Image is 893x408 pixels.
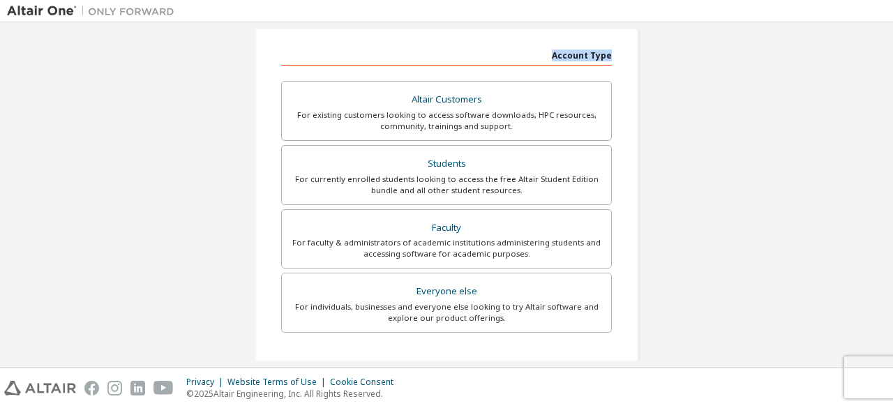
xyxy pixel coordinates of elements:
div: Your Profile [281,354,612,376]
div: For existing customers looking to access software downloads, HPC resources, community, trainings ... [290,109,603,132]
div: Altair Customers [290,90,603,109]
img: facebook.svg [84,381,99,395]
div: For currently enrolled students looking to access the free Altair Student Edition bundle and all ... [290,174,603,196]
img: linkedin.svg [130,381,145,395]
div: Website Terms of Use [227,377,330,388]
div: Everyone else [290,282,603,301]
img: altair_logo.svg [4,381,76,395]
p: © 2025 Altair Engineering, Inc. All Rights Reserved. [186,388,402,400]
div: Students [290,154,603,174]
img: Altair One [7,4,181,18]
div: Faculty [290,218,603,238]
div: For faculty & administrators of academic institutions administering students and accessing softwa... [290,237,603,259]
img: instagram.svg [107,381,122,395]
img: youtube.svg [153,381,174,395]
div: Account Type [281,43,612,66]
div: Privacy [186,377,227,388]
div: For individuals, businesses and everyone else looking to try Altair software and explore our prod... [290,301,603,324]
div: Cookie Consent [330,377,402,388]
